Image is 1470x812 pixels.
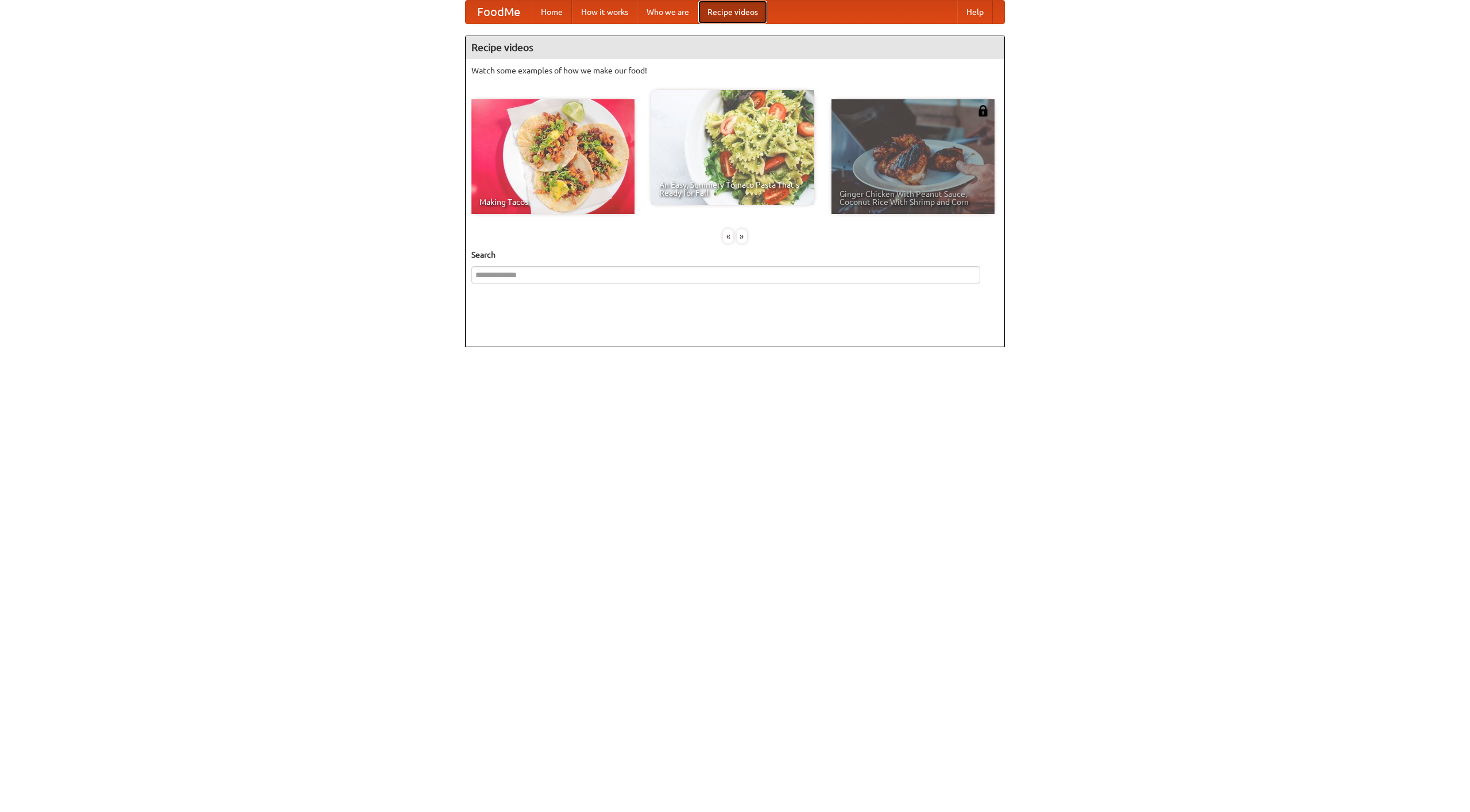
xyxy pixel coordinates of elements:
span: Making Tacos [479,198,626,206]
h5: Search [471,249,999,261]
a: Recipe videos [698,1,767,24]
img: 483408.png [977,105,989,116]
h4: Recipe videos [466,36,1004,59]
a: Home [532,1,572,24]
a: An Easy, Summery Tomato Pasta That's Ready for Fall [651,90,814,205]
div: « [723,229,733,243]
span: An Easy, Summery Tomato Pasta That's Ready for Fall [659,181,806,197]
p: Watch some examples of how we make our food! [471,65,999,76]
a: FoodMe [466,1,532,24]
a: Making Tacos [471,99,635,214]
a: Help [957,1,993,24]
a: Who we are [637,1,698,24]
a: How it works [572,1,637,24]
div: » [737,229,747,243]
